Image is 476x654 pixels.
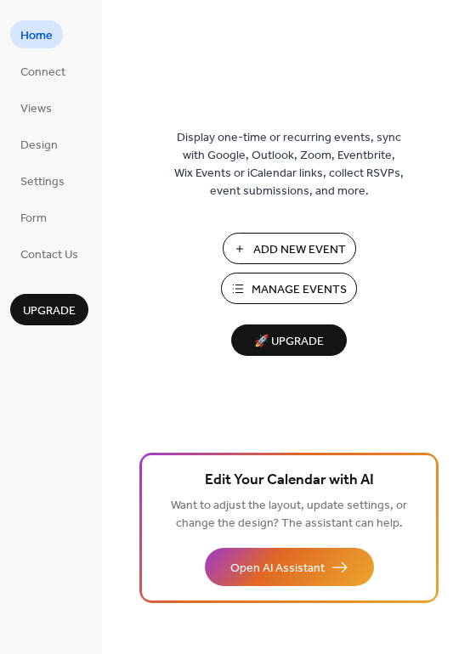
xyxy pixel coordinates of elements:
[10,57,76,85] a: Connect
[10,294,88,325] button: Upgrade
[10,130,68,158] a: Design
[171,494,407,535] span: Want to adjust the layout, update settings, or change the design? The assistant can help.
[241,330,337,353] span: 🚀 Upgrade
[221,273,357,304] button: Manage Events
[10,203,57,231] a: Form
[20,27,53,45] span: Home
[231,324,347,356] button: 🚀 Upgrade
[20,64,65,82] span: Connect
[20,137,58,155] span: Design
[10,166,75,195] a: Settings
[174,129,404,200] span: Display one-time or recurring events, sync with Google, Outlook, Zoom, Eventbrite, Wix Events or ...
[252,281,347,299] span: Manage Events
[10,240,88,268] a: Contact Us
[253,241,346,259] span: Add New Event
[10,93,62,121] a: Views
[20,246,78,264] span: Contact Us
[10,20,63,48] a: Home
[23,302,76,320] span: Upgrade
[205,469,374,493] span: Edit Your Calendar with AI
[20,210,47,228] span: Form
[230,560,325,578] span: Open AI Assistant
[20,173,65,191] span: Settings
[223,233,356,264] button: Add New Event
[20,100,52,118] span: Views
[205,548,374,586] button: Open AI Assistant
